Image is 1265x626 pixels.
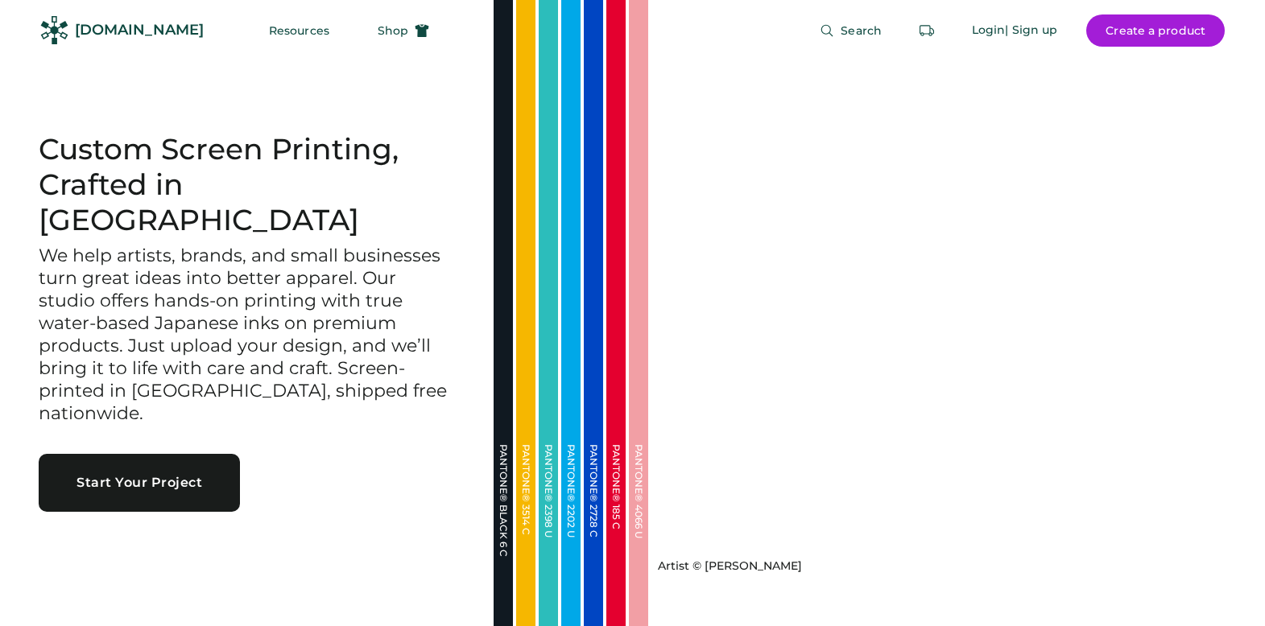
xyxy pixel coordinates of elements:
[1086,14,1225,47] button: Create a product
[1005,23,1057,39] div: | Sign up
[589,444,598,605] div: PANTONE® 2728 C
[651,552,802,575] a: Artist © [PERSON_NAME]
[841,25,882,36] span: Search
[75,20,204,40] div: [DOMAIN_NAME]
[658,558,802,575] div: Artist © [PERSON_NAME]
[40,16,68,44] img: Rendered Logo - Screens
[972,23,1006,39] div: Login
[358,14,449,47] button: Shop
[521,444,531,605] div: PANTONE® 3514 C
[39,132,455,238] h1: Custom Screen Printing, Crafted in [GEOGRAPHIC_DATA]
[498,444,508,605] div: PANTONE® BLACK 6 C
[39,454,240,512] button: Start Your Project
[566,444,576,605] div: PANTONE® 2202 U
[800,14,901,47] button: Search
[39,245,455,425] h3: We help artists, brands, and small businesses turn great ideas into better apparel. Our studio of...
[544,444,553,605] div: PANTONE® 2398 U
[250,14,349,47] button: Resources
[378,25,408,36] span: Shop
[634,444,643,605] div: PANTONE® 4066 U
[611,444,621,605] div: PANTONE® 185 C
[911,14,943,47] button: Retrieve an order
